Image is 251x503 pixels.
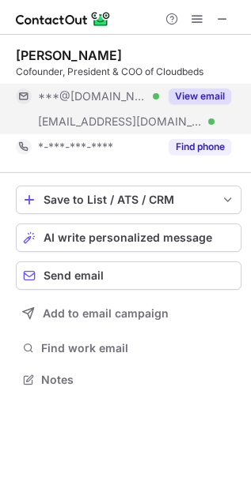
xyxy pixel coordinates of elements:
button: Send email [16,261,241,290]
button: Add to email campaign [16,299,241,328]
button: save-profile-one-click [16,186,241,214]
span: Notes [41,373,235,387]
div: [PERSON_NAME] [16,47,122,63]
button: Reveal Button [169,88,231,104]
span: ***@[DOMAIN_NAME] [38,89,147,103]
span: [EMAIL_ADDRESS][DOMAIN_NAME] [38,114,203,129]
span: Add to email campaign [43,307,169,320]
button: Notes [16,369,241,391]
span: Find work email [41,341,235,355]
div: Cofounder, President & COO of Cloudbeds [16,65,241,79]
button: AI write personalized message [16,223,241,252]
button: Reveal Button [169,139,231,155]
span: AI write personalized message [44,231,212,244]
span: Send email [44,269,104,282]
div: Save to List / ATS / CRM [44,193,214,206]
button: Find work email [16,337,241,359]
img: ContactOut v5.3.10 [16,9,111,28]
